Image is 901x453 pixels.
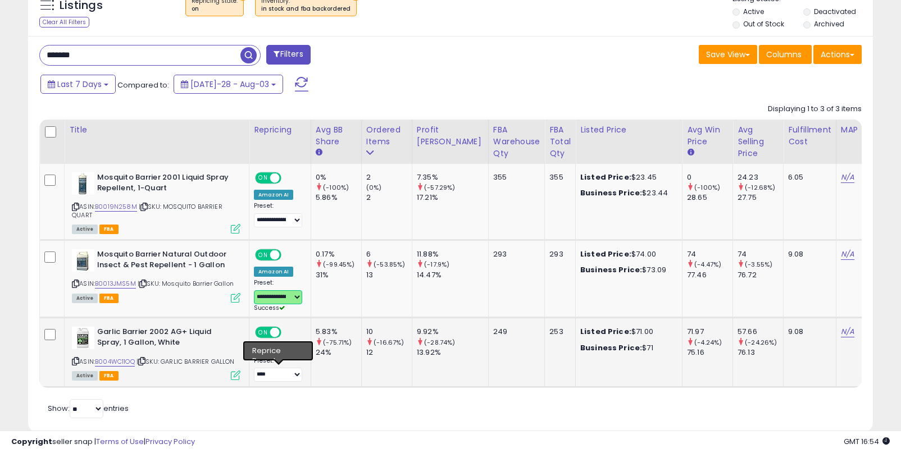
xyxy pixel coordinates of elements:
small: (0%) [366,183,382,192]
span: OFF [280,328,298,337]
div: 6 [366,249,412,259]
div: 77.46 [687,270,732,280]
div: 28.65 [687,193,732,203]
a: Terms of Use [96,436,144,447]
div: 7.35% [417,172,488,182]
button: Actions [813,45,862,64]
span: Compared to: [117,80,169,90]
b: Business Price: [580,187,642,198]
b: Business Price: [580,264,642,275]
div: 2 [366,172,412,182]
div: 74 [738,249,783,259]
div: Preset: [254,202,302,227]
b: Listed Price: [580,326,631,337]
div: 76.13 [738,347,783,358]
div: ASIN: [72,249,240,301]
a: Privacy Policy [145,436,195,447]
div: Amazon AI [254,267,293,277]
div: $71 [580,343,674,353]
small: (-12.68%) [745,183,775,192]
button: Last 7 Days [40,75,116,94]
label: Deactivated [814,7,856,16]
div: $23.44 [580,188,674,198]
span: 2025-08-11 16:54 GMT [844,436,890,447]
div: 76.72 [738,270,783,280]
small: (-17.9%) [424,260,449,269]
div: 13 [366,270,412,280]
div: Profit [PERSON_NAME] [417,124,484,148]
div: 355 [549,172,567,182]
div: 249 [493,327,536,337]
div: Amazon AI [254,344,293,354]
a: N/A [841,249,854,260]
a: B004WC11OQ [95,357,135,367]
span: ON [256,173,270,183]
span: ON [256,328,270,337]
small: (-16.67%) [374,338,404,347]
div: 2 [366,193,412,203]
div: 253 [549,327,567,337]
div: Preset: [254,279,302,312]
div: 0.17% [316,249,361,259]
span: FBA [99,371,119,381]
label: Active [743,7,764,16]
div: 9.92% [417,327,488,337]
b: Mosquito Barrier Natural Outdoor Insect & Pest Repellent - 1 Gallon [97,249,234,273]
span: All listings currently available for purchase on Amazon [72,371,98,381]
div: 0 [687,172,732,182]
span: Columns [766,49,802,60]
span: OFF [280,173,298,183]
a: B0019N258M [95,202,137,212]
small: (-53.85%) [374,260,405,269]
span: FBA [99,294,119,303]
div: Preset: [254,357,302,382]
div: $74.00 [580,249,674,259]
b: Business Price: [580,342,642,353]
small: (-24.26%) [745,338,777,347]
span: | SKU: GARLIC BARRIER GALLON [136,357,235,366]
b: Listed Price: [580,172,631,182]
div: 293 [493,249,536,259]
div: 17.21% [417,193,488,203]
span: | SKU: MOSQUITO BARRIER QUART [72,202,222,219]
div: 14.47% [417,270,488,280]
span: ON [256,250,270,260]
div: 5.86% [316,193,361,203]
div: 12 [366,347,412,358]
div: 355 [493,172,536,182]
span: Show: entries [48,403,129,414]
img: 41GbXerbO+L._SL40_.jpg [72,327,94,349]
button: Columns [759,45,812,64]
img: 41cDueSanDL._SL40_.jpg [72,249,94,272]
div: Amazon AI [254,190,293,200]
div: FBA Total Qty [549,124,571,159]
div: 75.16 [687,347,732,358]
span: All listings currently available for purchase on Amazon [72,294,98,303]
strong: Copyright [11,436,52,447]
div: 5.83% [316,327,361,337]
span: FBA [99,225,119,234]
div: 57.66 [738,327,783,337]
small: Avg BB Share. [316,148,322,158]
b: Listed Price: [580,249,631,259]
span: All listings currently available for purchase on Amazon [72,225,98,234]
div: ASIN: [72,327,240,379]
small: Avg Win Price. [687,148,694,158]
small: (-100%) [694,183,720,192]
div: Avg BB Share [316,124,357,148]
div: MAP [841,124,860,136]
button: Save View [699,45,757,64]
div: on [192,5,238,13]
div: 24% [316,347,361,358]
div: Avg Win Price [687,124,728,148]
div: Clear All Filters [39,17,89,28]
b: Mosquito Barrier 2001 Liquid Spray Repellent, 1-Quart [97,172,234,196]
small: (-100%) [323,183,349,192]
small: (-4.47%) [694,260,721,269]
div: Listed Price [580,124,677,136]
div: seller snap | | [11,437,195,447]
span: [DATE]-28 - Aug-03 [190,79,269,90]
div: 74 [687,249,732,259]
div: 0% [316,172,361,182]
span: OFF [280,250,298,260]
